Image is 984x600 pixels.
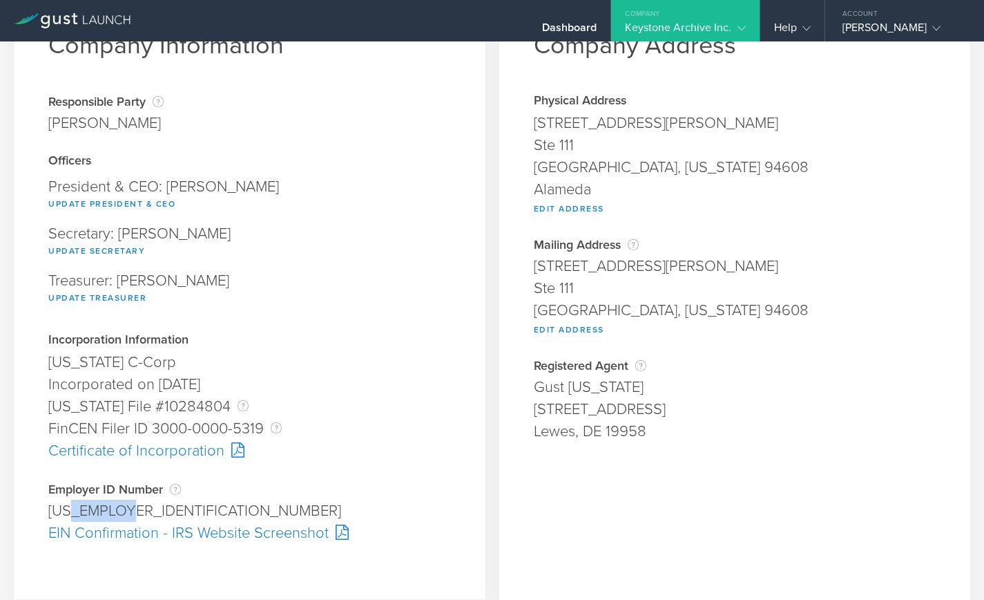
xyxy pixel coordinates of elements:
h1: Company Information [48,30,451,60]
div: Help [774,21,811,41]
div: Officers [48,155,451,169]
div: [US_EMPLOYER_IDENTIFICATION_NUMBER] [48,500,451,522]
div: Ste 111 [534,134,936,156]
div: [PERSON_NAME] [842,21,960,41]
div: Dashboard [542,21,597,41]
button: Edit Address [534,200,604,217]
div: Secretary: [PERSON_NAME] [48,219,451,266]
div: President & CEO: [PERSON_NAME] [48,172,451,219]
div: Physical Address [534,95,936,109]
div: Ste 111 [534,277,936,299]
div: Alameda [534,178,936,200]
div: Gust [US_STATE] [534,376,936,398]
h1: Company Address [534,30,936,60]
button: Update President & CEO [48,196,175,212]
div: Employer ID Number [48,482,451,496]
div: EIN Confirmation - IRS Website Screenshot [48,522,451,544]
div: [US_STATE] C-Corp [48,351,451,373]
div: FinCEN Filer ID 3000-0000-5319 [48,418,451,440]
div: [US_STATE] File #10284804 [48,395,451,418]
button: Update Secretary [48,243,145,259]
div: [GEOGRAPHIC_DATA], [US_STATE] 94608 [534,156,936,178]
button: Update Treasurer [48,290,146,306]
div: [STREET_ADDRESS][PERSON_NAME] [534,255,936,277]
div: Responsible Party [48,95,164,109]
div: Incorporated on [DATE] [48,373,451,395]
div: [PERSON_NAME] [48,112,164,134]
div: [STREET_ADDRESS][PERSON_NAME] [534,112,936,134]
div: Mailing Address [534,238,936,252]
div: Certificate of Incorporation [48,440,451,462]
div: Registered Agent [534,359,936,373]
div: Incorporation Information [48,334,451,348]
div: [STREET_ADDRESS] [534,398,936,420]
button: Edit Address [534,321,604,338]
div: [GEOGRAPHIC_DATA], [US_STATE] 94608 [534,299,936,321]
div: Keystone Archive Inc. [625,21,745,41]
div: Lewes, DE 19958 [534,420,936,442]
div: Treasurer: [PERSON_NAME] [48,266,451,313]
